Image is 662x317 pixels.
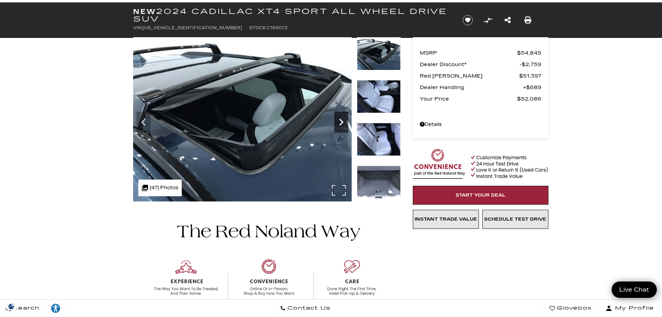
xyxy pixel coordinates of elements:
span: Glovebox [555,303,592,313]
span: Live Chat [616,286,653,294]
span: Instant Trade Value [415,216,477,222]
a: MSRP $54,845 [420,48,541,58]
span: Red [PERSON_NAME] [420,71,519,81]
span: Start Your Deal [456,192,506,198]
span: C199072 [267,25,287,30]
span: $2,759 [520,60,541,69]
img: New 2024 Deep Sea Metallic Cadillac Sport image 28 [357,80,401,113]
a: Start Your Deal [413,186,548,205]
span: My Profile [612,303,654,313]
a: Dealer Discount* $2,759 [420,60,541,69]
img: New 2024 Deep Sea Metallic Cadillac Sport image 30 [357,166,401,199]
span: $52,086 [517,94,541,104]
img: Opt-Out Icon [3,303,19,310]
img: New 2024 Deep Sea Metallic Cadillac Sport image 27 [357,37,401,70]
a: Glovebox [544,300,597,317]
a: Your Price $52,086 [420,94,541,104]
a: Instant Trade Value [413,210,479,229]
div: (47) Photos [138,180,182,196]
a: Print this New 2024 Cadillac XT4 Sport All Wheel Drive SUV [524,15,531,25]
a: Explore your accessibility options [45,300,66,317]
span: $51,397 [519,71,541,81]
span: Dealer Handling [420,82,523,92]
span: Stock: [249,25,267,30]
a: Live Chat [612,282,657,298]
a: Details [420,120,541,129]
a: Dealer Handling $689 [420,82,541,92]
img: New 2024 Deep Sea Metallic Cadillac Sport image 27 [133,37,352,201]
a: Share this New 2024 Cadillac XT4 Sport All Wheel Drive SUV [505,15,511,25]
span: Contact Us [286,303,330,313]
div: Next [334,112,348,133]
span: $689 [523,82,541,92]
a: Schedule Test Drive [482,210,548,229]
span: VIN: [133,25,142,30]
div: Explore your accessibility options [45,303,66,314]
div: Previous [137,112,150,133]
strong: New [133,7,156,16]
img: New 2024 Deep Sea Metallic Cadillac Sport image 29 [357,123,401,156]
span: Search [11,303,40,313]
button: Save vehicle [460,15,475,26]
span: $54,845 [517,48,541,58]
span: Your Price [420,94,517,104]
button: Compare Vehicle [483,15,493,25]
span: [US_VEHICLE_IDENTIFICATION_NUMBER] [142,25,242,30]
span: Schedule Test Drive [484,216,546,222]
span: MSRP [420,48,517,58]
a: Red [PERSON_NAME] $51,397 [420,71,541,81]
span: Dealer Discount* [420,60,520,69]
h1: 2024 Cadillac XT4 Sport All Wheel Drive SUV [133,8,451,23]
button: Open user profile menu [597,300,662,317]
a: Contact Us [275,300,336,317]
section: Click to Open Cookie Consent Modal [3,303,19,310]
